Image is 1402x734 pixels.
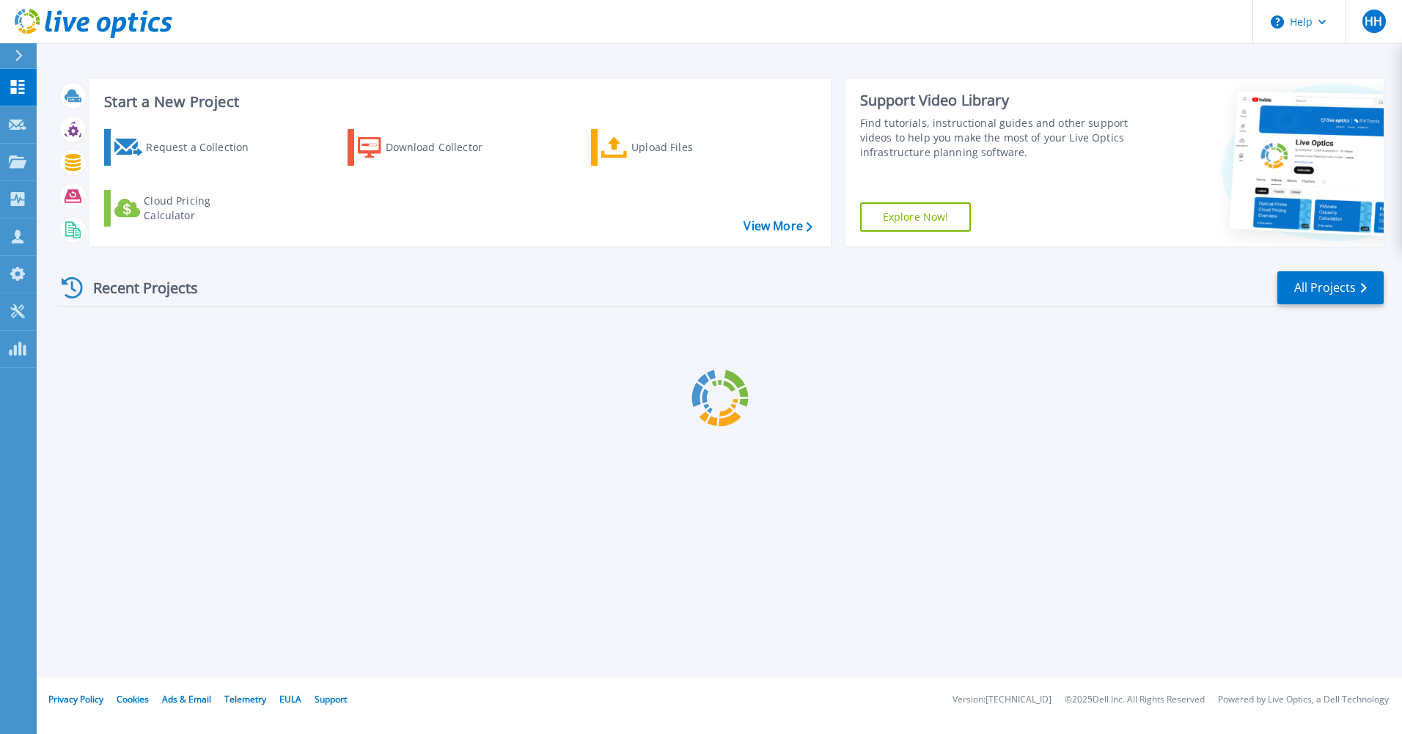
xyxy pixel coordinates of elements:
[591,129,755,166] a: Upload Files
[104,129,268,166] a: Request a Collection
[1277,271,1384,304] a: All Projects
[224,693,266,705] a: Telemetry
[386,133,503,162] div: Download Collector
[953,695,1051,705] li: Version: [TECHNICAL_ID]
[56,270,218,306] div: Recent Projects
[48,693,103,705] a: Privacy Policy
[146,133,263,162] div: Request a Collection
[1218,695,1389,705] li: Powered by Live Optics, a Dell Technology
[1065,695,1205,705] li: © 2025 Dell Inc. All Rights Reserved
[348,129,511,166] a: Download Collector
[744,219,812,233] a: View More
[162,693,211,705] a: Ads & Email
[279,693,301,705] a: EULA
[631,133,749,162] div: Upload Files
[315,693,347,705] a: Support
[860,202,972,232] a: Explore Now!
[117,693,149,705] a: Cookies
[860,91,1134,110] div: Support Video Library
[860,116,1134,160] div: Find tutorials, instructional guides and other support videos to help you make the most of your L...
[104,190,268,227] a: Cloud Pricing Calculator
[1365,15,1382,27] span: HH
[104,94,812,110] h3: Start a New Project
[144,194,261,223] div: Cloud Pricing Calculator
